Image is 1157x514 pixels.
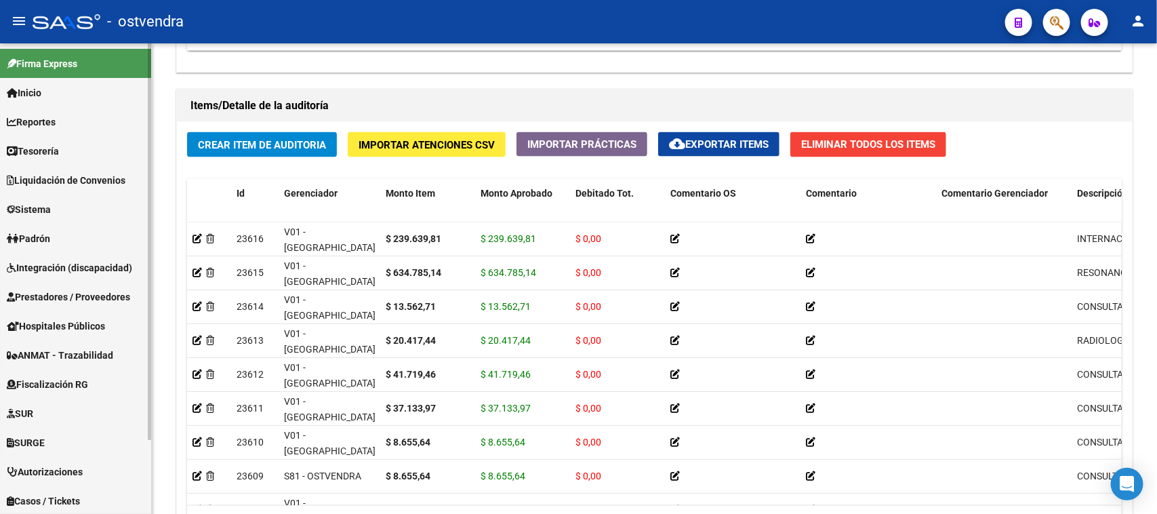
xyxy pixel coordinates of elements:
span: 23613 [237,335,264,346]
span: $ 41.719,46 [481,369,531,380]
datatable-header-cell: Debitado Tot. [570,179,665,239]
span: Reportes [7,115,56,130]
span: Prestadores / Proveedores [7,290,130,304]
span: Gerenciador [284,188,338,199]
datatable-header-cell: Monto Aprobado [475,179,570,239]
span: $ 8.655,64 [481,471,525,481]
span: 23615 [237,267,264,278]
span: Eliminar Todos los Items [801,138,935,151]
div: Open Intercom Messenger [1111,468,1143,500]
button: Crear Item de Auditoria [187,132,337,157]
span: $ 0,00 [575,267,601,278]
span: $ 634.785,14 [481,267,536,278]
mat-icon: menu [11,13,27,29]
span: V01 - [GEOGRAPHIC_DATA] [284,328,375,355]
strong: $ 37.133,97 [386,403,436,414]
span: $ 8.655,64 [481,437,525,448]
span: Inicio [7,85,41,100]
button: Eliminar Todos los Items [790,132,946,157]
mat-icon: person [1130,13,1146,29]
span: Descripción [1077,188,1128,199]
span: $ 0,00 [575,233,601,244]
datatable-header-cell: Monto Item [380,179,475,239]
span: RESONANCIA [1077,267,1135,278]
span: SURGE [7,435,45,450]
datatable-header-cell: Gerenciador [279,179,380,239]
span: $ 0,00 [575,301,601,312]
strong: $ 13.562,71 [386,301,436,312]
span: CONSULTAS [1077,301,1129,312]
span: $ 0,00 [575,335,601,346]
datatable-header-cell: Comentario Gerenciador [936,179,1072,239]
strong: $ 8.655,64 [386,437,430,448]
span: Casos / Tickets [7,494,80,509]
datatable-header-cell: Id [231,179,279,239]
span: INTERNACION [1077,233,1139,244]
span: Padrón [7,231,50,246]
span: Comentario Gerenciador [941,188,1048,199]
span: Integración (discapacidad) [7,260,132,275]
span: Comentario [806,188,857,199]
span: Debitado Tot. [575,188,634,199]
datatable-header-cell: Comentario [800,179,936,239]
span: Liquidación de Convenios [7,173,125,188]
span: 23612 [237,369,264,380]
span: Autorizaciones [7,464,83,479]
datatable-header-cell: Comentario OS [665,179,800,239]
span: Sistema [7,202,51,217]
span: Firma Express [7,56,77,71]
span: $ 20.417,44 [481,335,531,346]
span: Comentario OS [670,188,736,199]
span: Crear Item de Auditoria [198,139,326,151]
span: $ 0,00 [575,403,601,414]
span: CONSULTA [1077,437,1123,448]
strong: $ 239.639,81 [386,233,441,244]
span: 23614 [237,301,264,312]
span: 23610 [237,437,264,448]
span: V01 - [GEOGRAPHIC_DATA] [284,430,375,456]
span: $ 0,00 [575,369,601,380]
strong: $ 634.785,14 [386,267,441,278]
span: Id [237,188,245,199]
span: V01 - [GEOGRAPHIC_DATA] [284,362,375,389]
span: $ 0,00 [575,437,601,448]
span: Monto Aprobado [481,188,552,199]
button: Importar Prácticas [516,132,647,157]
span: $ 239.639,81 [481,233,536,244]
span: $ 37.133,97 [481,403,531,414]
span: SUR [7,406,33,421]
span: 23611 [237,403,264,414]
span: V01 - [GEOGRAPHIC_DATA] [284,396,375,422]
span: Fiscalización RG [7,377,88,392]
span: Monto Item [386,188,435,199]
button: Exportar Items [658,132,779,157]
span: S81 - OSTVENDRA [284,471,361,481]
span: Tesorería [7,144,59,159]
strong: $ 8.655,64 [386,471,430,481]
span: V01 - [GEOGRAPHIC_DATA] [284,260,375,287]
mat-icon: cloud_download [669,136,685,152]
span: ANMAT - Trazabilidad [7,348,113,363]
span: Hospitales Públicos [7,319,105,334]
span: CONSULTA [1077,403,1123,414]
span: Importar Atenciones CSV [359,139,495,151]
span: RADIOLOGIA [1077,335,1133,346]
span: V01 - [GEOGRAPHIC_DATA] [284,226,375,253]
h1: Items/Detalle de la auditoría [190,95,1118,117]
span: 23609 [237,471,264,481]
span: - ostvendra [107,7,184,37]
span: Exportar Items [669,138,769,151]
span: 23616 [237,233,264,244]
span: CONSULTA [1077,369,1123,380]
strong: $ 41.719,46 [386,369,436,380]
span: $ 13.562,71 [481,301,531,312]
span: CONSULTA [1077,471,1123,481]
span: V01 - [GEOGRAPHIC_DATA] [284,294,375,321]
span: Importar Prácticas [527,138,636,151]
span: $ 0,00 [575,471,601,481]
button: Importar Atenciones CSV [348,132,506,157]
strong: $ 20.417,44 [386,335,436,346]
